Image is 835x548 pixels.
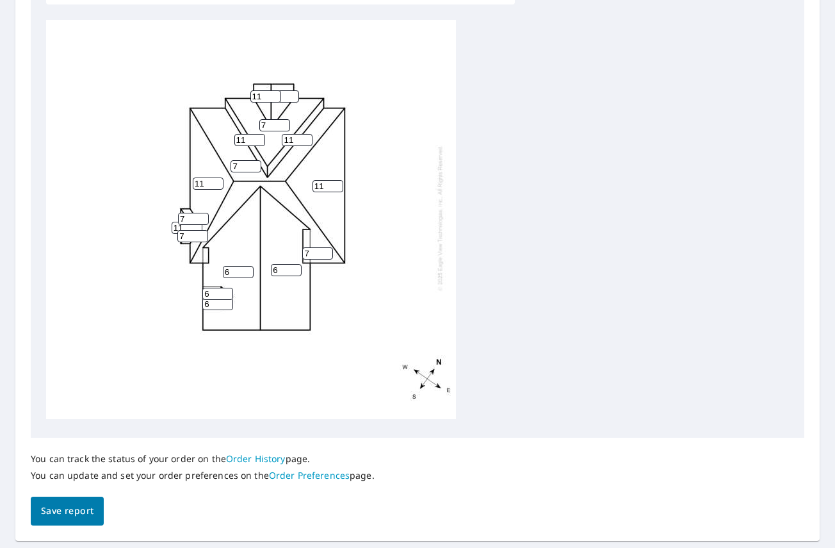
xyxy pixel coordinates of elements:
[31,470,375,481] p: You can update and set your order preferences on the page.
[31,497,104,526] button: Save report
[226,453,286,465] a: Order History
[269,469,350,481] a: Order Preferences
[31,453,375,465] p: You can track the status of your order on the page.
[41,503,93,519] span: Save report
